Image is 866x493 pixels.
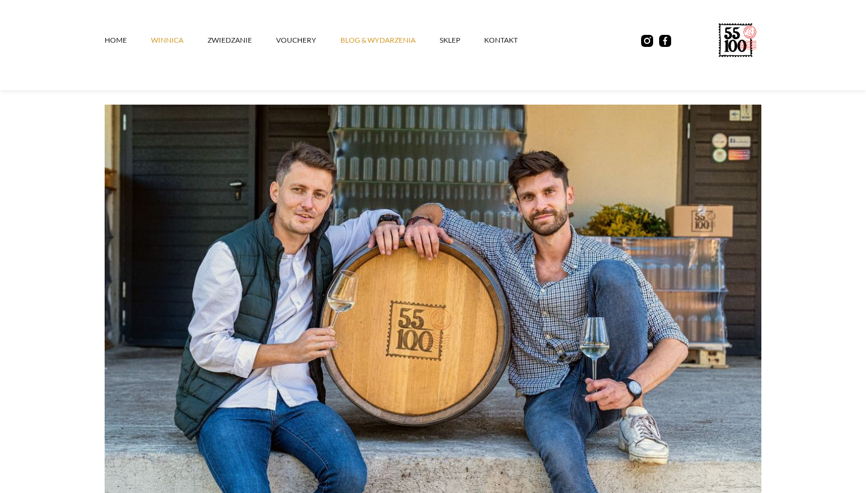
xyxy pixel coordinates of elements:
[276,22,340,58] a: vouchery
[207,22,276,58] a: ZWIEDZANIE
[105,22,151,58] a: Home
[151,22,207,58] a: winnica
[440,22,484,58] a: SKLEP
[484,22,542,58] a: kontakt
[340,22,440,58] a: Blog & Wydarzenia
